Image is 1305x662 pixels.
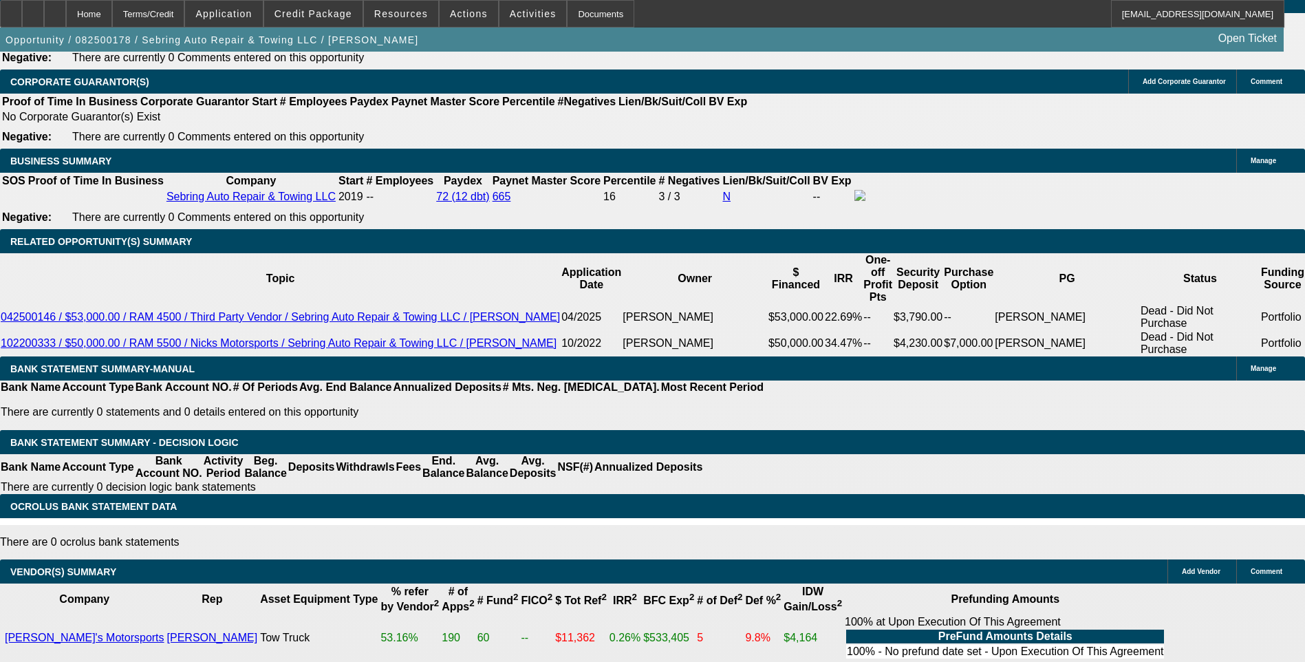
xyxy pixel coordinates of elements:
[422,454,465,480] th: End. Balance
[768,304,824,330] td: $53,000.00
[1143,78,1226,85] span: Add Corporate Guarantor
[561,330,622,356] td: 10/2022
[374,8,428,19] span: Resources
[893,330,943,356] td: $4,230.00
[558,96,616,107] b: #Negatives
[166,191,336,202] a: Sebring Auto Repair & Towing LLC
[1260,304,1305,330] td: Portfolio
[140,96,249,107] b: Corporate Guarantor
[824,304,863,330] td: 22.69%
[366,191,374,202] span: --
[521,615,554,661] td: --
[436,191,489,202] a: 72 (12 dbt)
[288,454,336,480] th: Deposits
[613,595,637,606] b: IRR
[10,437,239,448] span: Bank Statement Summary - Decision Logic
[554,615,607,661] td: $11,362
[943,304,994,330] td: --
[768,253,824,304] th: $ Financed
[380,586,439,612] b: % refer by Vendor
[135,381,233,394] th: Bank Account NO.
[603,175,656,186] b: Percentile
[10,236,192,247] span: RELATED OPPORTUNITY(S) SUMMARY
[338,175,363,186] b: Start
[203,454,244,480] th: Activity Period
[10,566,116,577] span: VENDOR(S) SUMMARY
[252,96,277,107] b: Start
[442,586,474,612] b: # of Apps
[493,175,601,186] b: Paynet Master Score
[2,211,52,223] b: Negative:
[502,381,660,394] th: # Mts. Neg. [MEDICAL_DATA].
[185,1,262,27] button: Application
[1213,27,1282,50] a: Open Ticket
[502,96,554,107] b: Percentile
[994,304,1140,330] td: [PERSON_NAME]
[1,95,138,109] th: Proof of Time In Business
[938,630,1072,642] b: PreFund Amounts Details
[609,615,641,661] td: 0.26%
[195,8,252,19] span: Application
[440,1,498,27] button: Actions
[659,175,720,186] b: # Negatives
[1260,330,1305,356] td: Portfolio
[499,1,567,27] button: Activities
[555,595,607,606] b: $ Tot Ref
[6,34,418,45] span: Opportunity / 082500178 / Sebring Auto Repair & Towing LLC / [PERSON_NAME]
[299,381,393,394] th: Avg. End Balance
[659,191,720,203] div: 3 / 3
[783,615,843,661] td: $4,164
[72,52,364,63] span: There are currently 0 Comments entered on this opportunity
[2,131,52,142] b: Negative:
[1,337,557,349] a: 102200333 / $50,000.00 / RAM 5500 / Nicks Motorsports / Sebring Auto Repair & Towing LLC / [PERSO...
[364,1,438,27] button: Resources
[2,52,52,63] b: Negative:
[202,593,222,605] b: Rep
[465,454,508,480] th: Avg. Balance
[61,381,135,394] th: Account Type
[557,454,594,480] th: NSF(#)
[10,156,111,167] span: BUSINESS SUMMARY
[280,96,347,107] b: # Employees
[854,190,865,201] img: facebook-icon.png
[274,8,352,19] span: Credit Package
[845,616,1165,660] div: 100% at Upon Execution Of This Agreement
[10,501,177,512] span: OCROLUS BANK STATEMENT DATA
[380,615,440,661] td: 53.16%
[391,96,499,107] b: Paynet Master Score
[434,598,439,608] sup: 2
[244,454,287,480] th: Beg. Balance
[1,406,764,418] p: There are currently 0 statements and 0 details entered on this opportunity
[338,189,364,204] td: 2019
[10,363,195,374] span: BANK STATEMENT SUMMARY-MANUAL
[493,191,511,202] a: 665
[1251,78,1282,85] span: Comment
[59,593,109,605] b: Company
[1140,304,1260,330] td: Dead - Did Not Purchase
[1251,157,1276,164] span: Manage
[601,592,606,602] sup: 2
[768,330,824,356] td: $50,000.00
[513,592,518,602] sup: 2
[72,211,364,223] span: There are currently 0 Comments entered on this opportunity
[824,253,863,304] th: IRR
[951,593,1059,605] b: Prefunding Amounts
[264,1,363,27] button: Credit Package
[28,174,164,188] th: Proof of Time In Business
[509,454,557,480] th: Avg. Deposits
[863,253,893,304] th: One-off Profit Pts
[1,311,560,323] a: 042500146 / $53,000.00 / RAM 4500 / Third Party Vendor / Sebring Auto Repair & Towing LLC / [PERS...
[643,595,694,606] b: BFC Exp
[1140,330,1260,356] td: Dead - Did Not Purchase
[10,76,149,87] span: CORPORATE GUARANTOR(S)
[335,454,395,480] th: Withdrawls
[893,253,943,304] th: Security Deposit
[618,96,706,107] b: Lien/Bk/Suit/Coll
[1,110,753,124] td: No Corporate Guarantor(s) Exist
[521,595,553,606] b: FICO
[893,304,943,330] td: $3,790.00
[784,586,842,612] b: IDW Gain/Loss
[1251,365,1276,372] span: Manage
[1260,253,1305,304] th: Funding Source
[561,253,622,304] th: Application Date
